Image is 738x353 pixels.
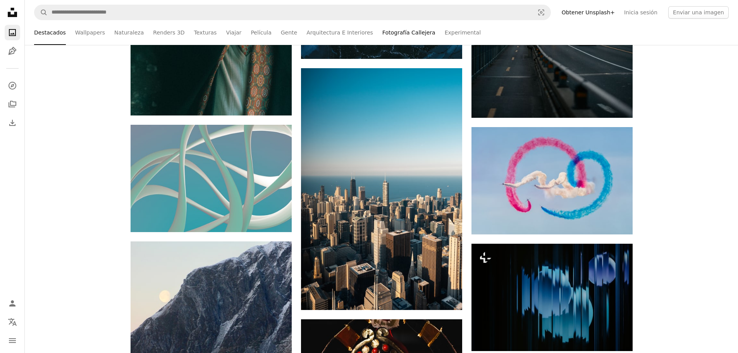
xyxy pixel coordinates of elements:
[131,175,292,182] a: Un primer plano de un montón de cables blancos
[557,6,619,19] a: Obtener Unsplash+
[5,115,20,131] a: Historial de descargas
[532,5,550,20] button: Búsqueda visual
[301,185,462,192] a: Una vista aérea de una ciudad con edificios altos
[471,244,633,351] img: Un fondo abstracto en negro y azul con círculos
[5,314,20,330] button: Idioma
[382,20,435,45] a: Fotografía Callejera
[5,78,20,93] a: Explorar
[5,296,20,311] a: Iniciar sesión / Registrarse
[34,5,551,20] form: Encuentra imágenes en todo el sitio
[471,127,633,234] img: Un par de jets volando a través de un cielo azul
[5,333,20,348] button: Menú
[153,20,184,45] a: Renders 3D
[5,43,20,59] a: Ilustraciones
[471,294,633,301] a: Un fondo abstracto en negro y azul con círculos
[5,96,20,112] a: Colecciones
[75,20,105,45] a: Wallpapers
[131,125,292,232] img: Un primer plano de un montón de cables blancos
[471,177,633,184] a: Un par de jets volando a través de un cielo azul
[194,20,217,45] a: Texturas
[306,20,373,45] a: Arquitectura E Interiores
[281,20,297,45] a: Gente
[251,20,271,45] a: Película
[5,5,20,22] a: Inicio — Unsplash
[445,20,481,45] a: Experimental
[668,6,729,19] button: Enviar una imagen
[34,5,48,20] button: Buscar en Unsplash
[114,20,144,45] a: Naturaleza
[619,6,662,19] a: Inicia sesión
[5,25,20,40] a: Fotos
[226,20,241,45] a: Viajar
[301,68,462,310] img: Una vista aérea de una ciudad con edificios altos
